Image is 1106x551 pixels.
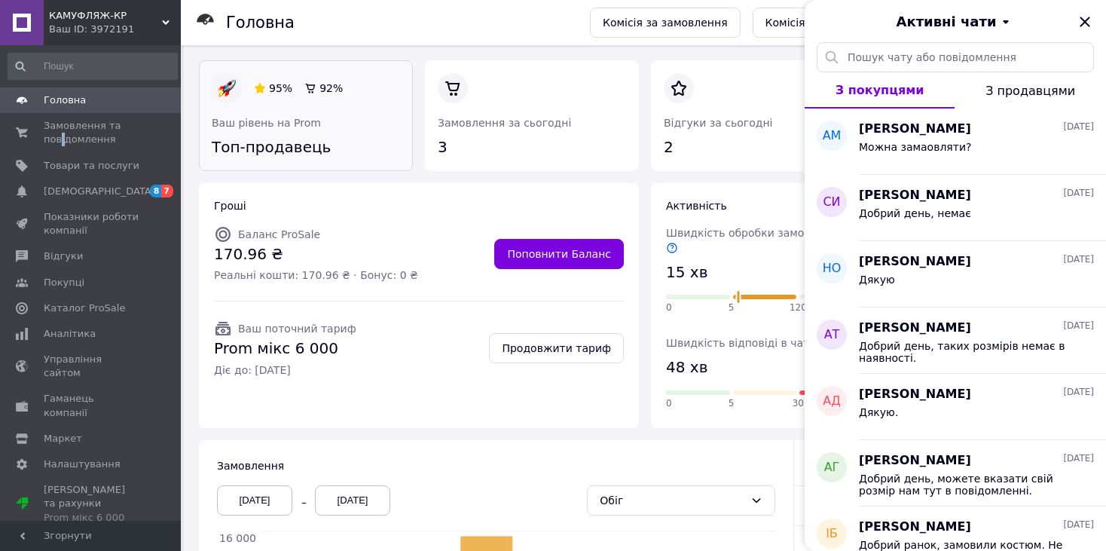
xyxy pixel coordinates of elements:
span: 0 [666,397,672,410]
div: [DATE] [315,485,390,516]
span: АМ [823,127,842,145]
a: Поповнити Баланс [494,239,624,269]
div: Ваш ID: 3972191 [49,23,181,36]
input: Пошук [8,53,178,80]
span: Активні чати [896,12,996,32]
button: Закрити [1076,13,1094,31]
span: Замовлення та повідомлення [44,119,139,146]
span: [PERSON_NAME] [859,187,971,204]
span: Відгуки [44,249,83,263]
span: Управління сайтом [44,353,139,380]
span: Діє до: [DATE] [214,363,356,378]
span: Баланс ProSale [238,228,320,240]
span: Маркет [44,432,82,445]
button: АГ[PERSON_NAME][DATE]Добрий день, можете вказати свій розмір нам тут в повідомленні. [805,440,1106,507]
span: Каталог ProSale [44,302,125,315]
span: [PERSON_NAME] [859,320,971,337]
span: [PERSON_NAME] [859,452,971,470]
span: [DEMOGRAPHIC_DATA] [44,185,155,198]
span: [DATE] [1063,519,1094,531]
span: Налаштування [44,458,121,471]
button: НО[PERSON_NAME][DATE]Дякую [805,241,1106,308]
span: АГ [824,459,840,476]
span: 5 [729,302,735,314]
h1: Головна [226,14,295,32]
button: З покупцями [805,72,955,109]
span: Добрий день, таких розмірів немає в наявності. [859,340,1073,364]
button: Ат[PERSON_NAME][DATE]Добрий день, таких розмірів немає в наявності. [805,308,1106,374]
span: ІБ [826,525,838,543]
span: Головна [44,93,86,107]
tspan: 16 000 [219,532,256,544]
span: 48 хв [666,357,707,378]
a: Продовжити тариф [489,333,624,363]
span: Товари та послуги [44,159,139,173]
span: [PERSON_NAME] [859,121,971,138]
div: Prom мікс 6 000 [44,511,139,525]
div: [DATE] [217,485,292,516]
span: Можна замаовляти? [859,141,971,153]
button: Активні чати [847,12,1064,32]
span: [DATE] [1063,386,1094,399]
span: 15 хв [666,262,707,283]
a: Комісія за замовлення [590,8,741,38]
button: З продавцями [955,72,1106,109]
span: Показники роботи компанії [44,210,139,237]
span: Реальні кошти: 170.96 ₴ · Бонус: 0 ₴ [214,268,418,283]
span: Добрий день, немає [859,207,971,219]
span: НО [823,260,842,277]
span: [DATE] [1063,452,1094,465]
span: Дякую. [859,406,898,418]
span: Гаманець компанії [44,392,139,419]
span: 92% [319,82,343,94]
span: Швидкість відповіді в чаті, хв [666,337,847,349]
span: [PERSON_NAME] та рахунки [44,483,139,525]
span: 30 [793,397,804,410]
span: Активність [666,200,727,212]
span: 95% [269,82,292,94]
span: СИ [823,194,840,211]
span: [DATE] [1063,320,1094,332]
span: Добрий день, можете вказати свій розмір нам тут в повідомленні. [859,473,1073,497]
span: КАМУФЛЯЖ-КР [49,9,162,23]
span: Дякую [859,274,895,286]
span: 170.96 ₴ [214,243,418,265]
span: З покупцями [836,83,924,97]
span: Аналітика [44,327,96,341]
span: [DATE] [1063,253,1094,266]
span: 5 [729,397,735,410]
input: Пошук чату або повідомлення [817,42,1094,72]
span: З продавцями [985,84,1075,98]
button: СИ[PERSON_NAME][DATE]Добрий день, немає [805,175,1106,241]
span: Ат [824,326,840,344]
span: [PERSON_NAME] [859,253,971,271]
button: АМ[PERSON_NAME][DATE]Можна замаовляти? [805,109,1106,175]
span: [PERSON_NAME] [859,386,971,403]
span: Покупці [44,276,84,289]
a: Комісія на сайті компанії [753,8,917,38]
span: Замовлення [217,460,284,472]
span: Prom мікс 6 000 [214,338,356,360]
span: 7 [161,185,173,197]
span: [DATE] [1063,121,1094,133]
span: Швидкість обробки замовлення, хв [666,227,863,254]
span: АД [823,393,840,410]
span: [DATE] [1063,187,1094,200]
button: АД[PERSON_NAME][DATE]Дякую. [805,374,1106,440]
span: Гроші [214,200,246,212]
div: Обіг [600,492,744,509]
span: [PERSON_NAME] [859,519,971,536]
span: Ваш поточний тариф [238,323,356,335]
span: 8 [150,185,162,197]
span: 0 [666,302,672,314]
span: 120 [790,302,807,314]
